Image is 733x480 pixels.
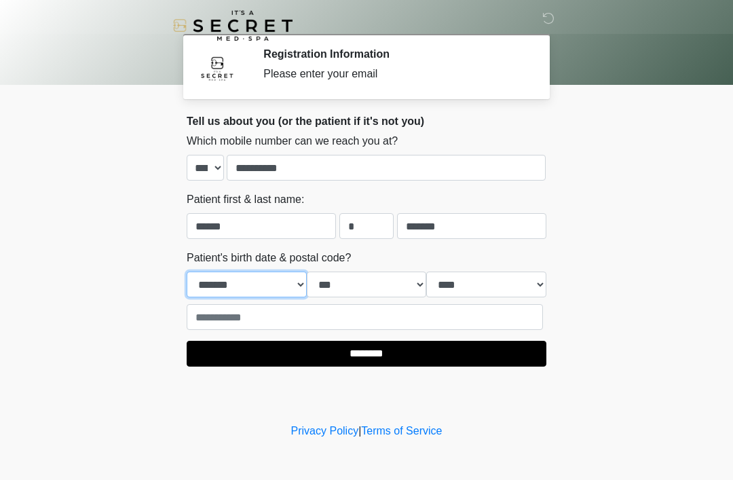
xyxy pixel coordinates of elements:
[361,425,442,437] a: Terms of Service
[197,48,238,88] img: Agent Avatar
[187,115,546,128] h2: Tell us about you (or the patient if it's not you)
[263,48,526,60] h2: Registration Information
[187,133,398,149] label: Which mobile number can we reach you at?
[187,250,351,266] label: Patient's birth date & postal code?
[187,191,304,208] label: Patient first & last name:
[291,425,359,437] a: Privacy Policy
[358,425,361,437] a: |
[263,66,526,82] div: Please enter your email
[173,10,293,41] img: It's A Secret Med Spa Logo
